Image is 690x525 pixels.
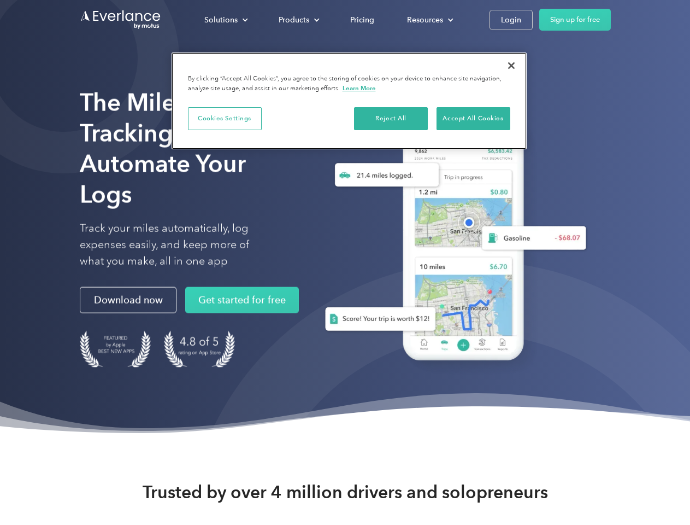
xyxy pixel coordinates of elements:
div: Solutions [204,13,238,27]
div: Login [501,13,521,27]
a: Get started for free [185,287,299,313]
div: Cookie banner [172,52,527,149]
strong: Trusted by over 4 million drivers and solopreneurs [143,481,548,503]
div: Resources [407,13,443,27]
a: Go to homepage [80,9,162,30]
a: More information about your privacy, opens in a new tab [343,84,376,92]
div: Resources [396,10,462,30]
img: 4.9 out of 5 stars on the app store [164,331,235,367]
div: Privacy [172,52,527,149]
a: Sign up for free [539,9,611,31]
div: Solutions [193,10,257,30]
a: Login [490,10,533,30]
a: Download now [80,287,176,313]
button: Reject All [354,107,428,130]
a: Pricing [339,10,385,30]
button: Accept All Cookies [437,107,510,130]
img: Badge for Featured by Apple Best New Apps [80,331,151,367]
div: Products [279,13,309,27]
button: Cookies Settings [188,107,262,130]
div: By clicking “Accept All Cookies”, you agree to the storing of cookies on your device to enhance s... [188,74,510,94]
img: Everlance, mileage tracker app, expense tracking app [308,104,595,377]
div: Pricing [350,13,374,27]
button: Close [499,54,523,78]
div: Products [268,10,328,30]
p: Track your miles automatically, log expenses easily, and keep more of what you make, all in one app [80,220,275,270]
